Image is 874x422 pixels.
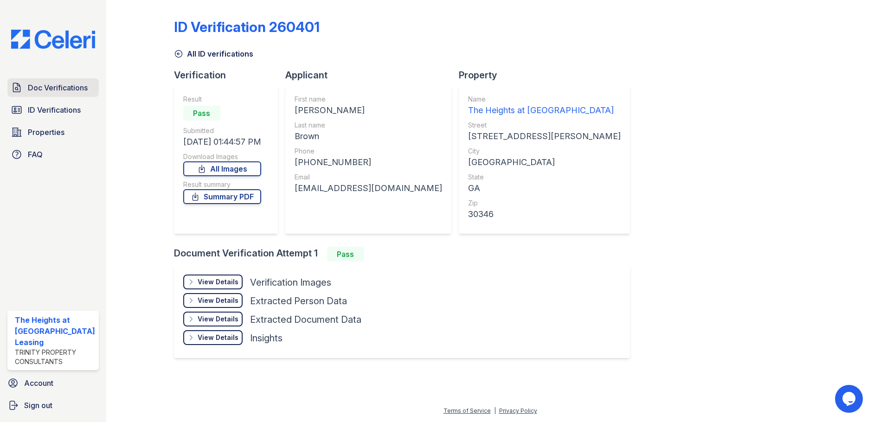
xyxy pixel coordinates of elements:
[468,95,621,117] a: Name The Heights at [GEOGRAPHIC_DATA]
[7,145,99,164] a: FAQ
[468,173,621,182] div: State
[468,182,621,195] div: GA
[183,189,261,204] a: Summary PDF
[183,152,261,161] div: Download Images
[835,385,865,413] iframe: chat widget
[295,130,442,143] div: Brown
[198,296,238,305] div: View Details
[285,69,459,82] div: Applicant
[468,156,621,169] div: [GEOGRAPHIC_DATA]
[295,156,442,169] div: [PHONE_NUMBER]
[499,407,537,414] a: Privacy Policy
[183,106,220,121] div: Pass
[15,314,95,348] div: The Heights at [GEOGRAPHIC_DATA] Leasing
[468,130,621,143] div: [STREET_ADDRESS][PERSON_NAME]
[7,78,99,97] a: Doc Verifications
[250,294,347,307] div: Extracted Person Data
[174,247,637,262] div: Document Verification Attempt 1
[198,333,238,342] div: View Details
[250,276,331,289] div: Verification Images
[198,277,238,287] div: View Details
[327,247,364,262] div: Pass
[183,180,261,189] div: Result summary
[24,400,52,411] span: Sign out
[7,123,99,141] a: Properties
[183,161,261,176] a: All Images
[4,396,103,415] a: Sign out
[4,374,103,392] a: Account
[174,19,320,35] div: ID Verification 260401
[24,377,53,389] span: Account
[494,407,496,414] div: |
[468,147,621,156] div: City
[28,127,64,138] span: Properties
[468,104,621,117] div: The Heights at [GEOGRAPHIC_DATA]
[4,30,103,49] img: CE_Logo_Blue-a8612792a0a2168367f1c8372b55b34899dd931a85d93a1a3d3e32e68fde9ad4.png
[295,173,442,182] div: Email
[174,48,253,59] a: All ID verifications
[468,208,621,221] div: 30346
[295,147,442,156] div: Phone
[295,121,442,130] div: Last name
[174,69,285,82] div: Verification
[198,314,238,324] div: View Details
[468,198,621,208] div: Zip
[468,95,621,104] div: Name
[28,149,43,160] span: FAQ
[183,135,261,148] div: [DATE] 01:44:57 PM
[250,313,361,326] div: Extracted Document Data
[468,121,621,130] div: Street
[459,69,637,82] div: Property
[15,348,95,366] div: Trinity Property Consultants
[28,104,81,115] span: ID Verifications
[183,95,261,104] div: Result
[295,182,442,195] div: [EMAIL_ADDRESS][DOMAIN_NAME]
[295,104,442,117] div: [PERSON_NAME]
[28,82,88,93] span: Doc Verifications
[183,126,261,135] div: Submitted
[295,95,442,104] div: First name
[7,101,99,119] a: ID Verifications
[443,407,491,414] a: Terms of Service
[250,332,283,345] div: Insights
